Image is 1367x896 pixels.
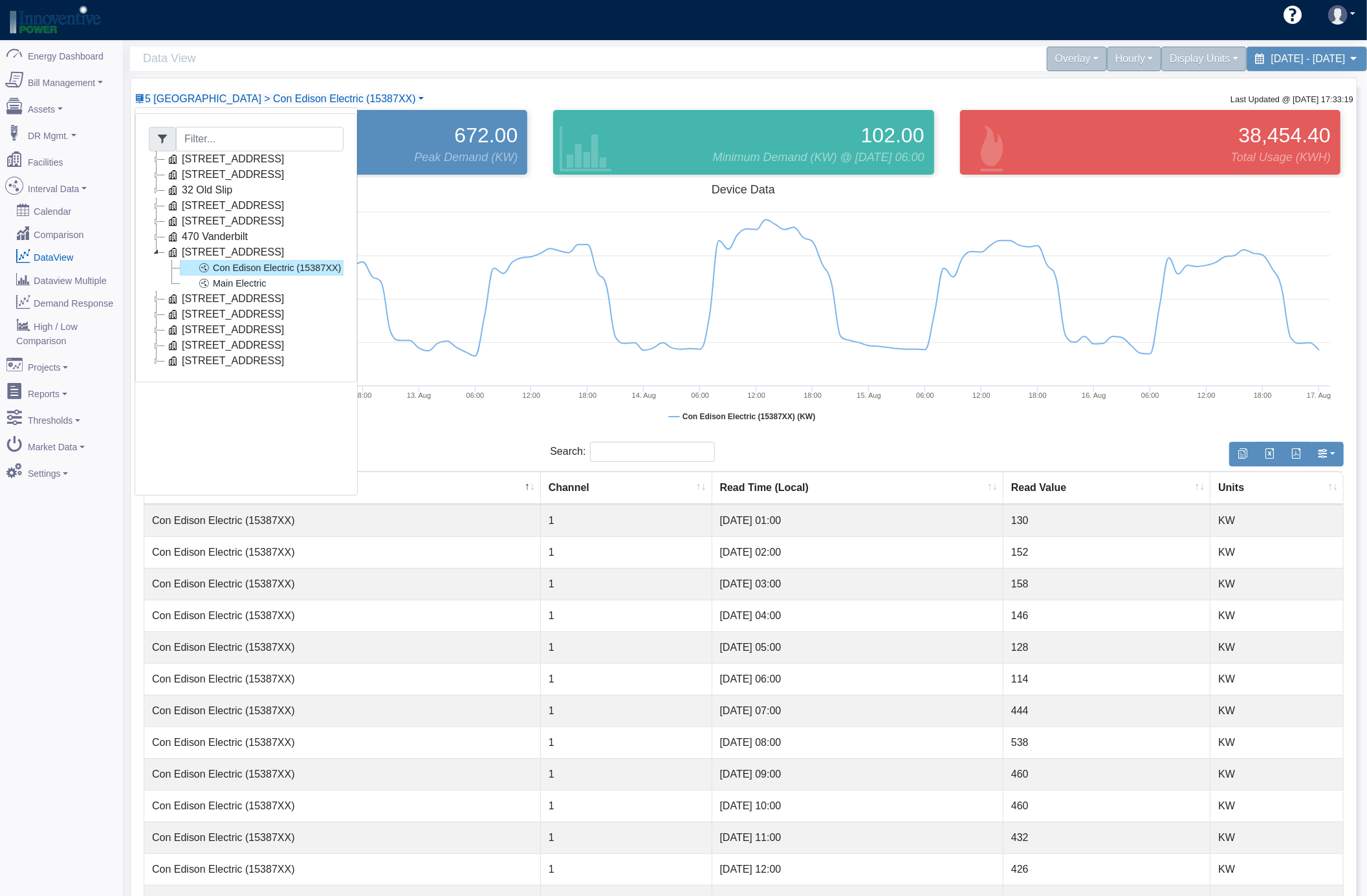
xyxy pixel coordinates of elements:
td: 1 [541,663,712,695]
text: 12:00 [523,391,541,399]
td: Con Edison Electric (15387XX) [144,822,541,853]
td: 1 [541,758,712,790]
td: KW [1210,631,1343,663]
td: 1 [541,822,712,853]
a: [STREET_ADDRESS] [164,213,287,229]
td: KW [1210,790,1343,822]
tspan: Con Edison Electric (15387XX) (KW) [683,412,815,421]
td: KW [1210,822,1343,853]
td: 432 [1003,822,1210,853]
td: 1 [541,568,712,600]
td: 1 [541,505,712,536]
tspan: 16. Aug [1082,391,1106,399]
td: 128 [1003,631,1210,663]
a: [STREET_ADDRESS] [164,307,287,322]
span: Total Usage (KWH) [1231,149,1331,166]
button: Export to Excel [1256,442,1283,466]
li: [STREET_ADDRESS] [149,198,344,213]
a: [STREET_ADDRESS] [164,167,287,182]
a: [STREET_ADDRESS] [164,322,287,338]
text: 18:00 [1254,391,1272,399]
li: [STREET_ADDRESS] [149,353,344,369]
td: Con Edison Electric (15387XX) [144,663,541,695]
td: 460 [1003,758,1210,790]
a: [STREET_ADDRESS] [164,198,287,213]
td: Con Edison Electric (15387XX) [144,790,541,822]
li: Con Edison Electric (15387XX) [164,260,344,276]
td: [DATE] 04:00 [712,600,1003,631]
text: 18:00 [1029,391,1047,399]
input: Filter [176,127,344,151]
th: Read Value : activate to sort column ascending [1003,472,1210,505]
text: 06:00 [1141,391,1159,399]
div: Display Units [1161,47,1246,71]
text: 12:00 [747,391,765,399]
input: Search: [590,442,715,462]
tspan: Device Data [712,183,776,196]
td: KW [1210,853,1343,885]
span: 102.00 [861,120,924,151]
div: Overlay [1047,47,1107,71]
td: 1 [541,600,712,631]
td: 1 [541,536,712,568]
td: KW [1210,536,1343,568]
td: 1 [541,727,712,758]
li: 470 Vanderbilt [149,229,344,245]
button: Copy to clipboard [1229,442,1256,466]
li: 32 Old Slip [149,182,344,198]
td: [DATE] 09:00 [712,758,1003,790]
td: [DATE] 03:00 [712,568,1003,600]
td: 1 [541,790,712,822]
a: [STREET_ADDRESS] [164,338,287,353]
td: KW [1210,600,1343,631]
td: Con Edison Electric (15387XX) [144,853,541,885]
text: 18:00 [804,391,822,399]
button: Show/Hide Columns [1309,442,1344,466]
a: [STREET_ADDRESS] [164,245,287,260]
a: [STREET_ADDRESS] [164,151,287,167]
td: 158 [1003,568,1210,600]
tspan: 15. Aug [857,391,880,399]
a: 470 Vanderbilt [164,229,250,245]
td: Con Edison Electric (15387XX) [144,631,541,663]
td: [DATE] 02:00 [712,536,1003,568]
td: KW [1210,505,1343,536]
td: 130 [1003,505,1210,536]
a: 5 [GEOGRAPHIC_DATA] > Con Edison Electric (15387XX) [135,93,424,104]
li: [STREET_ADDRESS] [149,245,344,291]
td: [DATE] 10:00 [712,790,1003,822]
td: [DATE] 08:00 [712,727,1003,758]
span: 672.00 [454,120,518,151]
text: 12:00 [1197,391,1216,399]
td: KW [1210,663,1343,695]
li: [STREET_ADDRESS] [149,213,344,229]
td: [DATE] 01:00 [712,505,1003,536]
li: [STREET_ADDRESS] [149,167,344,182]
td: [DATE] 12:00 [712,853,1003,885]
text: 18:00 [354,391,372,399]
td: 1 [541,853,712,885]
tspan: 13. Aug [407,391,431,399]
text: 06:00 [692,391,710,399]
td: 1 [541,631,712,663]
tspan: 14. Aug [632,391,656,399]
span: Device List [145,93,416,104]
a: [STREET_ADDRESS] [164,291,287,307]
span: Peak Demand (KW) [414,149,518,166]
td: Con Edison Electric (15387XX) [144,568,541,600]
td: [DATE] 05:00 [712,631,1003,663]
li: [STREET_ADDRESS] [149,307,344,322]
td: 426 [1003,853,1210,885]
tspan: 17. Aug [1307,391,1331,399]
text: 18:00 [579,391,597,399]
span: Data View [143,47,750,71]
div: 5 [GEOGRAPHIC_DATA] > Con Edison Electric (15387XX) [135,107,358,496]
td: Con Edison Electric (15387XX) [144,505,541,536]
span: Minimum Demand (KW) @ [DATE] 06:00 [713,149,924,166]
li: Main Electric [164,276,344,291]
td: Con Edison Electric (15387XX) [144,727,541,758]
img: user-3.svg [1328,5,1348,25]
td: KW [1210,695,1343,727]
th: Read Time (Local) : activate to sort column ascending [712,472,1003,505]
td: Con Edison Electric (15387XX) [144,758,541,790]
